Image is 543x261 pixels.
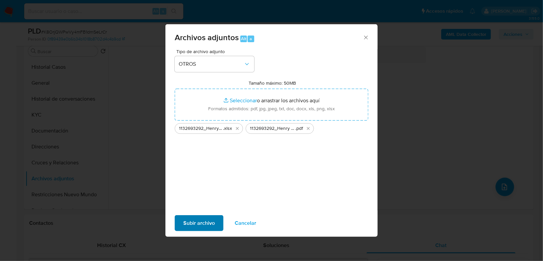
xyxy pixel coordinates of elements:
span: .pdf [295,125,303,132]
span: 1132693292_Henry Ovilla Alvarez_Ago25 [250,125,295,132]
button: Subir archivo [175,215,223,231]
span: Archivos adjuntos [175,32,239,43]
span: a [250,36,252,42]
button: Cancelar [226,215,265,231]
button: OTROS [175,56,254,72]
ul: Archivos seleccionados [175,121,368,134]
button: Eliminar 1132693292_Henry Ovilla Alvarez_Ago25.pdf [304,125,312,132]
button: Cerrar [363,34,369,40]
span: Cancelar [235,216,256,230]
label: Tamaño máximo: 50MB [249,80,296,86]
span: Tipo de archivo adjunto [176,49,256,54]
span: OTROS [179,61,244,67]
span: Alt [241,36,246,42]
span: Subir archivo [183,216,215,230]
span: .xlsx [223,125,232,132]
span: 1132693292_Henry Ovilla Alvarez_Ago25 [179,125,223,132]
button: Eliminar 1132693292_Henry Ovilla Alvarez_Ago25.xlsx [233,125,241,132]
